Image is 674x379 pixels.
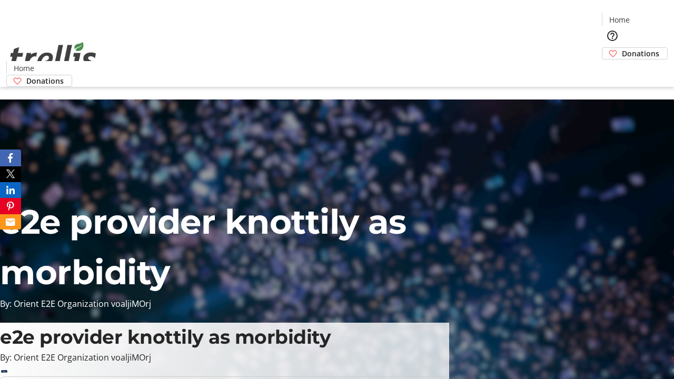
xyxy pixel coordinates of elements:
span: Donations [26,75,64,86]
a: Home [7,63,41,74]
button: Cart [602,59,623,81]
span: Home [14,63,34,74]
span: Donations [622,48,659,59]
img: Orient E2E Organization voaljiMOrj's Logo [6,31,100,83]
a: Donations [602,47,668,59]
a: Home [602,14,636,25]
span: Home [609,14,630,25]
a: Donations [6,75,72,87]
button: Help [602,25,623,46]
